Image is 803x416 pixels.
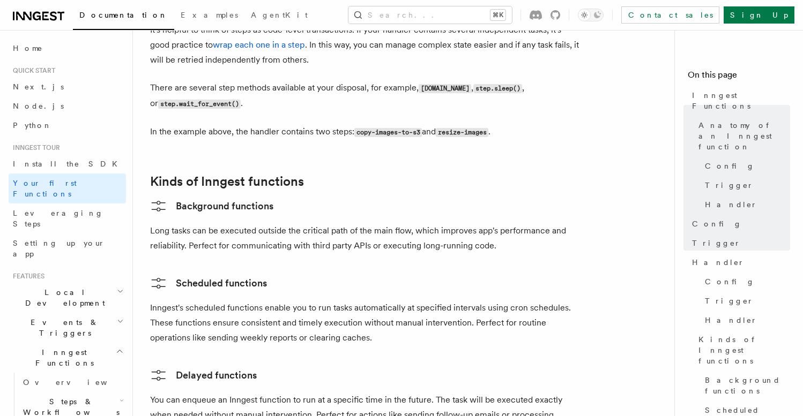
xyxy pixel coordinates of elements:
span: Examples [181,11,238,19]
span: Trigger [692,238,741,248]
span: Local Development [9,287,117,308]
a: Handler [688,253,790,272]
a: Inngest Functions [688,86,790,116]
a: Python [9,116,126,135]
span: Home [13,43,43,54]
span: Config [705,161,755,171]
span: Overview [23,378,133,387]
button: Inngest Functions [9,343,126,373]
a: Kinds of Inngest functions [694,330,790,370]
a: AgentKit [244,3,314,29]
a: Leveraging Steps [9,203,126,233]
span: Config [692,218,742,229]
span: Handler [705,315,757,326]
a: Home [9,39,126,58]
span: Trigger [705,296,754,306]
a: Config [688,214,790,233]
a: Trigger [701,291,790,311]
a: Background functions [150,198,273,215]
code: step.sleep() [473,84,522,93]
a: Handler [701,195,790,214]
button: Toggle dark mode [578,9,604,21]
span: Inngest Functions [692,90,790,111]
p: There are several step methods available at your disposal, for example, , , or . [150,80,579,111]
span: AgentKit [251,11,308,19]
span: Documentation [79,11,168,19]
a: Sign Up [724,6,794,24]
button: Search...⌘K [348,6,512,24]
a: Install the SDK [9,154,126,173]
span: Config [705,276,755,287]
span: Setting up your app [13,239,105,258]
button: Events & Triggers [9,313,126,343]
p: Inngest's scheduled functions enable you to run tasks automatically at specified intervals using ... [150,300,579,345]
span: Trigger [705,180,754,191]
a: Contact sales [621,6,719,24]
a: Kinds of Inngest functions [150,174,304,189]
button: Local Development [9,283,126,313]
a: Background functions [701,370,790,400]
a: Config [701,272,790,291]
code: copy-images-to-s3 [354,128,422,137]
span: Kinds of Inngest functions [698,334,790,366]
a: Delayed functions [150,367,257,384]
span: Handler [692,257,745,268]
code: step.wait_for_event() [158,100,241,109]
span: Next.js [13,82,64,91]
span: Anatomy of an Inngest function [698,120,790,152]
span: Background functions [705,375,790,396]
a: Scheduled functions [150,275,267,292]
span: Python [13,121,52,130]
a: Trigger [701,176,790,195]
a: Setting up your app [9,233,126,263]
p: Long tasks can be executed outside the critical path of the main flow, which improves app's perfo... [150,223,579,253]
span: Events & Triggers [9,317,117,338]
span: Your first Functions [13,179,77,198]
code: resize-images [436,128,488,137]
a: Documentation [73,3,174,30]
h4: On this page [688,69,790,86]
a: Overview [19,373,126,392]
span: Handler [705,199,757,210]
a: Config [701,156,790,176]
p: It's helpful to think of steps as code-level transactions. If your handler contains several indep... [150,22,579,67]
a: Anatomy of an Inngest function [694,116,790,156]
a: Node.js [9,96,126,116]
a: Next.js [9,77,126,96]
span: Install the SDK [13,160,124,168]
span: Node.js [13,102,64,110]
span: Inngest tour [9,143,60,152]
a: Examples [174,3,244,29]
a: wrap each one in a step [213,40,305,50]
span: Quick start [9,66,55,75]
a: Trigger [688,233,790,253]
span: Leveraging Steps [13,209,103,228]
p: In the example above, the handler contains two steps: and . [150,124,579,140]
kbd: ⌘K [490,10,505,20]
span: Inngest Functions [9,347,116,368]
code: [DOMAIN_NAME] [419,84,471,93]
a: Handler [701,311,790,330]
a: Your first Functions [9,173,126,203]
span: Features [9,272,44,281]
